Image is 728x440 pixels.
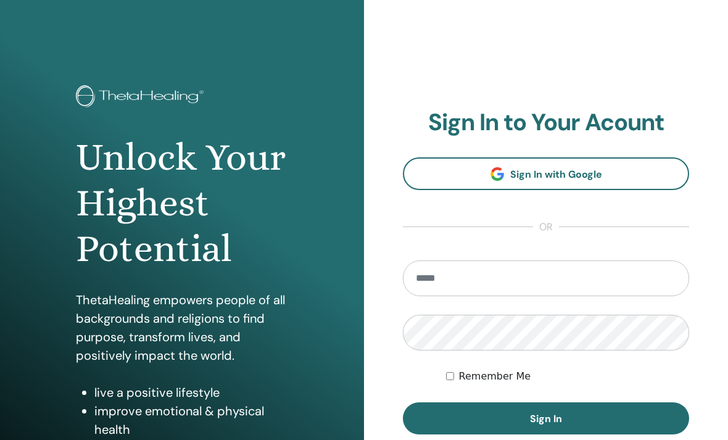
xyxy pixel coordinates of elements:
[76,291,287,365] p: ThetaHealing empowers people of all backgrounds and religions to find purpose, transform lives, a...
[446,369,689,384] div: Keep me authenticated indefinitely or until I manually logout
[403,402,689,434] button: Sign In
[94,383,287,402] li: live a positive lifestyle
[510,168,602,181] span: Sign In with Google
[76,135,287,272] h1: Unlock Your Highest Potential
[403,157,689,190] a: Sign In with Google
[403,109,689,137] h2: Sign In to Your Acount
[533,220,559,235] span: or
[530,412,562,425] span: Sign In
[459,369,531,384] label: Remember Me
[94,402,287,439] li: improve emotional & physical health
